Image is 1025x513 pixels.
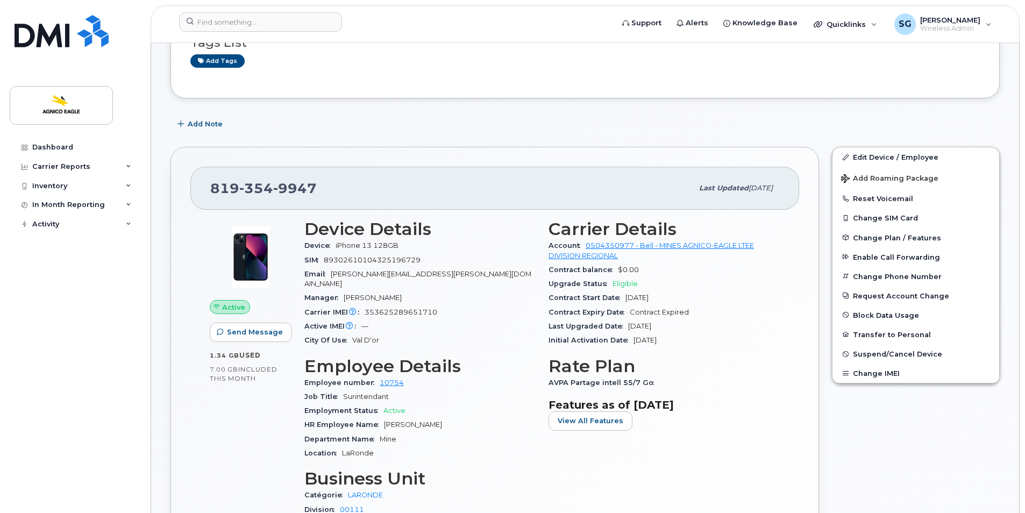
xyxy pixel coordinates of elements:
[853,350,942,358] span: Suspend/Cancel Device
[832,247,999,267] button: Enable Call Forwarding
[549,379,659,387] span: AVPA Partage intell 55/7 Go
[304,270,531,288] span: [PERSON_NAME][EMAIL_ADDRESS][PERSON_NAME][DOMAIN_NAME]
[210,352,239,359] span: 1.34 GB
[324,256,421,264] span: 89302610104325196729
[827,20,866,28] span: Quicklinks
[304,336,352,344] span: City Of Use
[686,18,708,28] span: Alerts
[304,421,384,429] span: HR Employee Name
[273,180,317,196] span: 9947
[348,491,383,499] a: LARONDE
[549,266,618,274] span: Contract balance
[549,411,632,431] button: View All Features
[218,225,283,289] img: image20231002-3703462-1ig824h.jpeg
[628,322,651,330] span: [DATE]
[384,421,442,429] span: [PERSON_NAME]
[613,280,638,288] span: Eligible
[920,24,980,33] span: Wireless Admin
[732,18,798,28] span: Knowledge Base
[618,266,639,274] span: $0.00
[380,379,404,387] a: 10754
[344,294,402,302] span: [PERSON_NAME]
[361,322,368,330] span: —
[631,18,661,28] span: Support
[832,228,999,247] button: Change Plan / Features
[210,323,292,342] button: Send Message
[549,357,780,376] h3: Rate Plan
[832,364,999,383] button: Change IMEI
[188,119,223,129] span: Add Note
[210,366,238,373] span: 7.00 GB
[239,180,273,196] span: 354
[304,322,361,330] span: Active IMEI
[549,336,633,344] span: Initial Activation Date
[630,308,689,316] span: Contract Expired
[304,294,344,302] span: Manager
[549,241,754,259] a: 0504350977 - Bell - MINES AGNICO-EAGLE LTEE DIVISION REGIONAL
[304,469,536,488] h3: Business Unit
[365,308,437,316] span: 353625289651710
[832,286,999,305] button: Request Account Change
[336,241,398,250] span: iPhone 13 128GB
[549,308,630,316] span: Contract Expiry Date
[170,115,232,134] button: Add Note
[615,12,669,34] a: Support
[549,280,613,288] span: Upgrade Status
[899,18,912,31] span: SG
[887,13,999,35] div: Sandy Gillis
[549,322,628,330] span: Last Upgraded Date
[549,398,780,411] h3: Features as of [DATE]
[625,294,649,302] span: [DATE]
[304,241,336,250] span: Device
[383,407,405,415] span: Active
[832,267,999,286] button: Change Phone Number
[716,12,805,34] a: Knowledge Base
[832,167,999,189] button: Add Roaming Package
[806,13,885,35] div: Quicklinks
[832,189,999,208] button: Reset Voicemail
[549,219,780,239] h3: Carrier Details
[304,379,380,387] span: Employee number
[853,253,940,261] span: Enable Call Forwarding
[699,184,749,192] span: Last updated
[832,344,999,364] button: Suspend/Cancel Device
[920,16,980,24] span: [PERSON_NAME]
[558,416,623,426] span: View All Features
[239,351,261,359] span: used
[832,305,999,325] button: Block Data Usage
[633,336,657,344] span: [DATE]
[210,365,277,383] span: included this month
[190,54,245,68] a: Add tags
[222,302,245,312] span: Active
[342,449,374,457] span: LaRonde
[190,36,980,49] h3: Tags List
[841,174,938,184] span: Add Roaming Package
[304,219,536,239] h3: Device Details
[853,233,941,241] span: Change Plan / Features
[380,435,396,443] span: Mine
[832,208,999,227] button: Change SIM Card
[227,327,283,337] span: Send Message
[304,449,342,457] span: Location
[304,357,536,376] h3: Employee Details
[549,294,625,302] span: Contract Start Date
[304,435,380,443] span: Department Name
[352,336,379,344] span: Val D'or
[304,407,383,415] span: Employment Status
[179,12,342,32] input: Find something...
[749,184,773,192] span: [DATE]
[669,12,716,34] a: Alerts
[304,393,343,401] span: Job Title
[832,147,999,167] a: Edit Device / Employee
[210,180,317,196] span: 819
[343,393,389,401] span: Surintendant
[832,325,999,344] button: Transfer to Personal
[549,241,586,250] span: Account
[304,491,348,499] span: Catégorie
[304,308,365,316] span: Carrier IMEI
[304,270,331,278] span: Email
[304,256,324,264] span: SIM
